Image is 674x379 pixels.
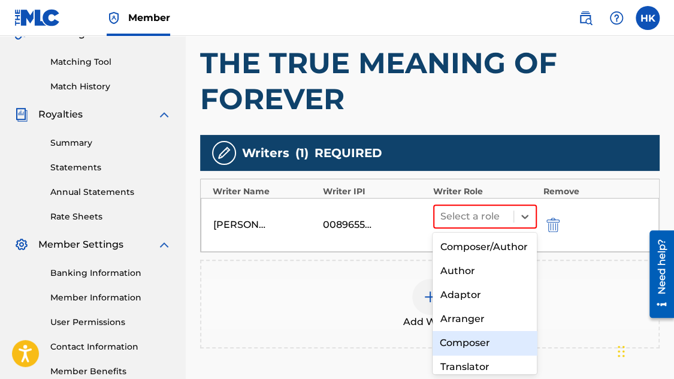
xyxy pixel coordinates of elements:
[50,341,171,353] a: Contact Information
[157,237,171,252] img: expand
[50,186,171,198] a: Annual Statements
[423,290,437,304] img: add
[50,80,171,93] a: Match History
[107,11,121,25] img: Top Rightsholder
[50,316,171,329] a: User Permissions
[433,355,537,379] div: Translator
[38,237,123,252] span: Member Settings
[433,259,537,283] div: Author
[38,107,83,122] span: Royalties
[200,45,660,117] h1: THE TRUE MEANING OF FOREVER
[543,185,647,198] div: Remove
[614,321,674,379] div: Chat-widget
[50,137,171,149] a: Summary
[605,6,628,30] div: Help
[573,6,597,30] a: Public Search
[217,146,231,160] img: writers
[433,283,537,307] div: Adaptor
[14,9,61,26] img: MLC Logo
[14,107,29,122] img: Royalties
[50,56,171,68] a: Matching Tool
[295,144,309,162] span: ( 1 )
[433,235,537,259] div: Composer/Author
[614,321,674,379] iframe: Chat Widget
[636,6,660,30] div: User Menu
[50,210,171,223] a: Rate Sheets
[213,185,317,198] div: Writer Name
[50,267,171,279] a: Banking Information
[50,291,171,304] a: Member Information
[578,11,593,25] img: search
[323,185,427,198] div: Writer IPI
[242,144,289,162] span: Writers
[14,237,29,252] img: Member Settings
[546,218,560,232] img: 12a2ab48e56ec057fbd8.svg
[50,161,171,174] a: Statements
[128,11,170,25] span: Member
[315,144,382,162] span: REQUIRED
[433,331,537,355] div: Composer
[433,185,537,198] div: Writer Role
[157,107,171,122] img: expand
[433,307,537,331] div: Arranger
[618,333,625,369] div: Træk
[640,225,674,322] iframe: Resource Center
[50,365,171,378] a: Member Benefits
[403,315,457,329] span: Add Writer
[609,11,624,25] img: help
